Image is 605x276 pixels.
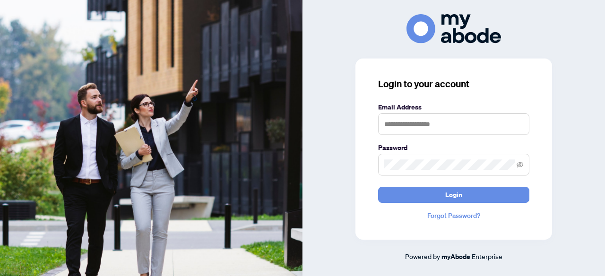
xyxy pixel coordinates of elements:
span: Enterprise [472,252,502,260]
a: myAbode [441,251,470,262]
label: Password [378,142,529,153]
span: eye-invisible [517,161,523,168]
h3: Login to your account [378,77,529,91]
label: Email Address [378,102,529,112]
img: ma-logo [406,14,501,43]
span: Powered by [405,252,440,260]
button: Login [378,187,529,203]
span: Login [445,187,462,202]
a: Forgot Password? [378,210,529,221]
